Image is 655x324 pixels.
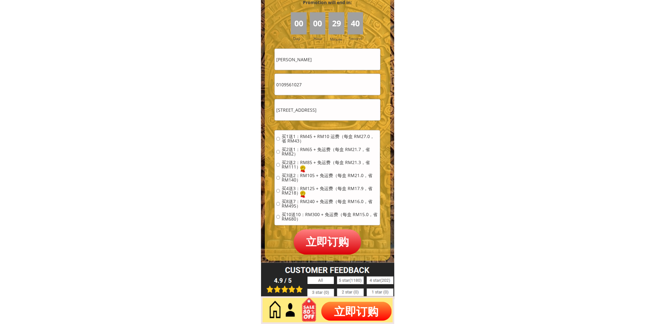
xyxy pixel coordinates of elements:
span: 买2送1：RM65 + 免运费（每盒 RM21.7，省 RM82） [282,148,378,156]
span: 买1送1：RM45 + RM10 运费（每盒 RM27.0，省 RM43） [282,135,378,143]
span: 买8送7：RM240 + 免运费（每盒 RM16.0，省 RM495） [282,200,378,208]
p: 立即订购 [294,229,362,255]
h3: Day [293,36,309,42]
span: 买4送3：RM125 + 免运费（每盒 RM17.9，省 RM218） [282,187,378,195]
h3: Second [349,36,365,42]
span: 买2送2：RM85 + 免运费（每盒 RM21.3，省 RM111） [282,161,378,169]
input: 地址 [275,99,380,121]
input: 姓名 [275,49,380,70]
p: 立即订购 [321,302,392,321]
h3: Minute [330,36,344,42]
input: 电话 [275,74,380,95]
span: 买10送10：RM300 + 免运费（每盒 RM15.0，省 RM680） [282,213,378,222]
h3: Hour [314,36,327,42]
span: 买3送2：RM105 + 免运费（每盒 RM21.0，省 RM140） [282,174,378,182]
